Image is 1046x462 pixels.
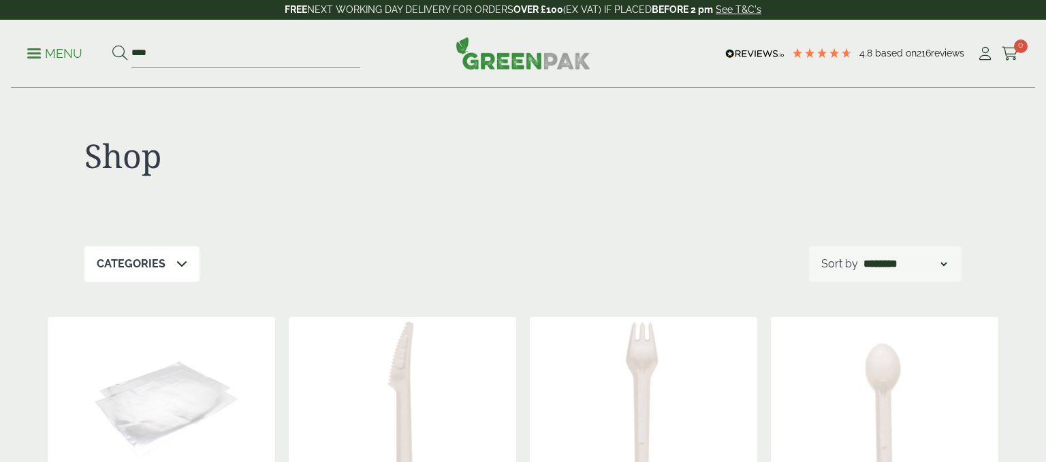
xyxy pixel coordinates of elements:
a: 0 [1002,44,1019,64]
a: See T&C's [716,4,761,15]
span: 0 [1014,39,1028,53]
span: 4.8 [859,48,875,59]
strong: FREE [285,4,307,15]
img: REVIEWS.io [725,49,784,59]
i: My Account [977,47,994,61]
p: Menu [27,46,82,62]
a: Menu [27,46,82,59]
strong: BEFORE 2 pm [652,4,713,15]
span: reviews [931,48,964,59]
span: 216 [917,48,931,59]
i: Cart [1002,47,1019,61]
p: Sort by [821,256,858,272]
span: Based on [875,48,917,59]
div: 4.79 Stars [791,47,853,59]
p: Categories [97,256,165,272]
select: Shop order [861,256,949,272]
h1: Shop [84,136,523,176]
img: GreenPak Supplies [456,37,590,69]
strong: OVER £100 [513,4,563,15]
